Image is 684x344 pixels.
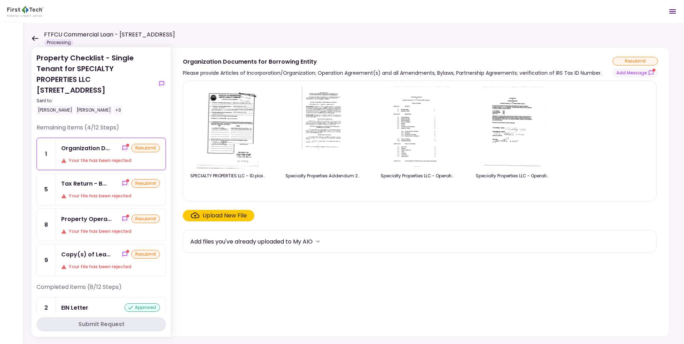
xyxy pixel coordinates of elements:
[612,68,658,78] button: show-messages
[37,138,55,170] div: 1
[37,298,55,318] div: 2
[183,210,254,221] span: Click here to upload the required document
[36,138,166,170] a: 1Organization Documents for Borrowing Entityshow-messagesresubmitYour file has been rejected
[36,105,74,115] div: [PERSON_NAME]
[61,250,111,259] div: Copy(s) of Lease(s) and Amendment(s)
[121,250,129,259] button: show-messages
[61,228,160,235] div: Your file has been rejected
[36,244,166,276] a: 9Copy(s) of Lease(s) and Amendment(s)show-messagesresubmitYour file has been rejected
[36,317,166,331] button: Submit Request
[183,69,602,77] div: Please provide Articles of Incorporation/Organization; Operation Agreement(s) and all Amendments,...
[131,250,160,259] div: resubmit
[183,57,602,66] div: Organization Documents for Borrowing Entity
[612,57,658,65] div: resubmit
[36,297,166,318] a: 2EIN Letterapproved
[37,209,55,241] div: 8
[61,215,112,223] div: Property Operating Statements
[121,179,129,188] button: show-messages
[36,53,155,115] div: Property Checklist - Single Tenant for SPECIALTY PROPERTIES LLC [STREET_ADDRESS]
[285,173,361,179] div: Specialty Properties Addendum 2.pdf
[124,303,160,312] div: approved
[44,30,175,39] h1: FTFCU Commercial Loan - [STREET_ADDRESS]
[75,105,112,115] div: [PERSON_NAME]
[61,263,160,270] div: Your file has been rejected
[131,179,160,188] div: resubmit
[37,244,55,276] div: 9
[190,173,265,179] div: SPECIALTY PROPERTIES LLC - ID plain copy.pdf
[36,123,166,138] div: Remaining items (4/12 Steps)
[61,144,110,153] div: Organization Documents for Borrowing Entity
[36,283,166,297] div: Completed items (8/12 Steps)
[37,173,55,205] div: 5
[131,144,160,152] div: resubmit
[121,215,129,223] button: show-messages
[61,303,88,312] div: EIN Letter
[61,192,160,200] div: Your file has been rejected
[36,173,166,206] a: 5Tax Return - Borrowershow-messagesresubmitYour file has been rejected
[61,179,107,188] div: Tax Return - Borrower
[664,3,681,20] button: Open menu
[171,47,670,337] div: Organization Documents for Borrowing EntityPlease provide Articles of Incorporation/Organization;...
[7,6,43,17] img: Partner icon
[157,79,166,88] button: show-messages
[313,236,323,247] button: more
[61,157,160,164] div: Your file has been rejected
[476,173,551,179] div: Specialty Properties LLC - Operating Agreement First Amendment.pdf
[78,320,124,329] div: Submit Request
[202,211,247,220] div: Upload New File
[381,173,456,179] div: Specialty Properties LLC - Operating Agreement.pdf
[36,208,166,241] a: 8Property Operating Statementsshow-messagesresubmitYour file has been rejected
[121,144,129,152] button: show-messages
[36,98,155,104] div: Sent to:
[131,215,160,223] div: resubmit
[114,105,122,115] div: +3
[190,237,313,246] div: Add files you've already uploaded to My AIO
[44,39,74,46] div: Processing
